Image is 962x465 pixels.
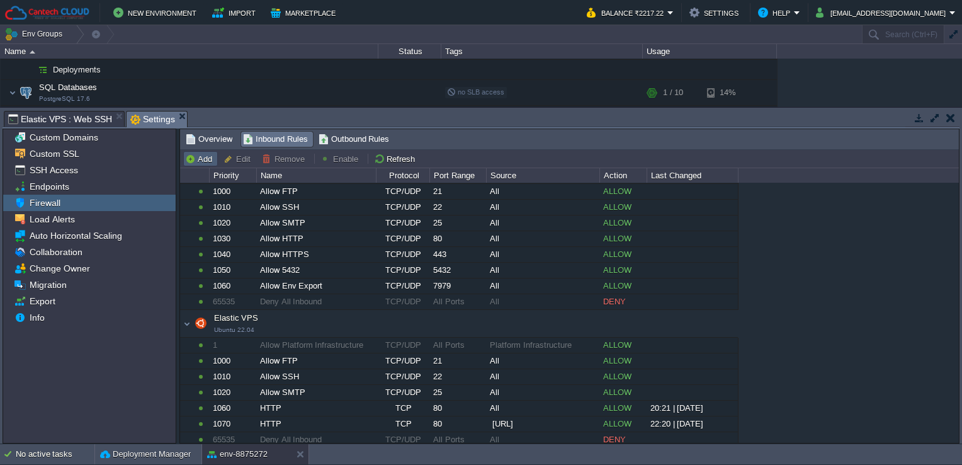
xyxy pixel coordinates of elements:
span: Overview [186,132,232,146]
span: Inbound Rules [243,132,308,146]
div: All [487,353,599,369]
div: ALLOW [600,231,646,246]
span: Firewall [27,197,62,209]
div: 25 [430,385,485,400]
div: All [487,369,599,384]
div: 80 [430,416,485,432]
div: All [487,278,599,294]
button: Marketplace [271,5,339,20]
div: DENY [600,432,646,447]
button: Remove [262,153,308,164]
div: ALLOW [600,263,646,278]
div: 25 [430,215,485,231]
div: Allow SMTP [257,385,375,400]
div: Allow SSH [257,200,375,215]
button: Refresh [374,153,419,164]
div: Allow SSH [257,369,375,384]
span: Auto Horizontal Scaling [27,230,124,241]
div: ALLOW [600,184,646,199]
span: Settings [130,112,175,127]
div: ALLOW [600,385,646,400]
a: Deployments [52,64,103,75]
span: Load Alerts [27,214,77,225]
div: All [487,432,599,447]
div: Allow Env Export [257,278,375,294]
a: Collaboration [27,246,84,258]
div: 1020 [210,215,256,231]
img: AMDAwAAAACH5BAEAAAAALAAAAAABAAEAAAICRAEAOw== [26,60,34,79]
img: Cantech Cloud [4,5,90,21]
div: ALLOW [600,416,646,432]
div: Allow HTTP [257,231,375,246]
div: ALLOW [600,369,646,384]
div: 14% [707,106,748,125]
div: ALLOW [600,215,646,231]
div: Tags [442,44,642,59]
div: 1030 [210,231,256,246]
button: [EMAIL_ADDRESS][DOMAIN_NAME] [816,5,949,20]
div: TCP/UDP [376,215,429,231]
div: All Ports [430,432,485,447]
div: Action [601,168,647,183]
a: Change Owner [27,263,92,274]
div: 22:20 | [DATE] [647,416,737,432]
div: All [487,247,599,262]
button: Help [758,5,794,20]
div: Allow SMTP [257,215,375,231]
span: SQL Databases [38,82,99,93]
div: Usage [643,44,776,59]
div: 1040 [210,247,256,262]
button: Settings [689,5,742,20]
div: Allow 5432 [257,263,375,278]
div: Name [257,168,376,183]
div: TCP/UDP [376,184,429,199]
div: TCP/UDP [376,294,429,309]
div: Port Range [431,168,486,183]
div: 21 [430,184,485,199]
div: 1010 [210,369,256,384]
div: Source [487,168,599,183]
div: ALLOW [600,401,646,416]
div: All [487,263,599,278]
div: 65535 [210,294,256,309]
div: Last Changed [648,168,738,183]
div: TCP [376,416,429,432]
div: All Ports [430,294,485,309]
div: 14% [707,80,748,105]
button: Deployment Manager [100,448,191,461]
div: 1070 [210,416,256,432]
div: HTTP [257,416,375,432]
div: 21 [430,353,485,369]
span: SSH Access [27,164,80,176]
div: Allow FTP [257,353,375,369]
div: All [487,184,599,199]
div: All [487,215,599,231]
img: AMDAwAAAACH5BAEAAAAALAAAAAABAAEAAAICRAEAOw== [9,80,16,105]
div: TCP/UDP [376,263,429,278]
div: 1 [210,338,256,353]
div: Deny All Inbound [257,294,375,309]
div: 22 [430,200,485,215]
button: Edit [224,153,254,164]
div: All [487,401,599,416]
span: no SLB access [447,88,504,96]
span: PostgreSQL 17.6 [39,95,90,103]
button: New Environment [113,5,200,20]
div: 22 [430,369,485,384]
div: ALLOW [600,353,646,369]
span: Endpoints [27,181,71,192]
div: TCP/UDP [376,338,429,353]
div: 443 [430,247,485,262]
div: TCP/UDP [376,353,429,369]
button: Enable [320,153,362,164]
a: Custom SSL [27,148,81,159]
div: ALLOW [600,338,646,353]
div: All [487,231,599,246]
div: Platform Infrastructure [487,338,599,353]
div: Priority [210,168,256,183]
a: Info [27,312,47,323]
div: ALLOW [600,247,646,262]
